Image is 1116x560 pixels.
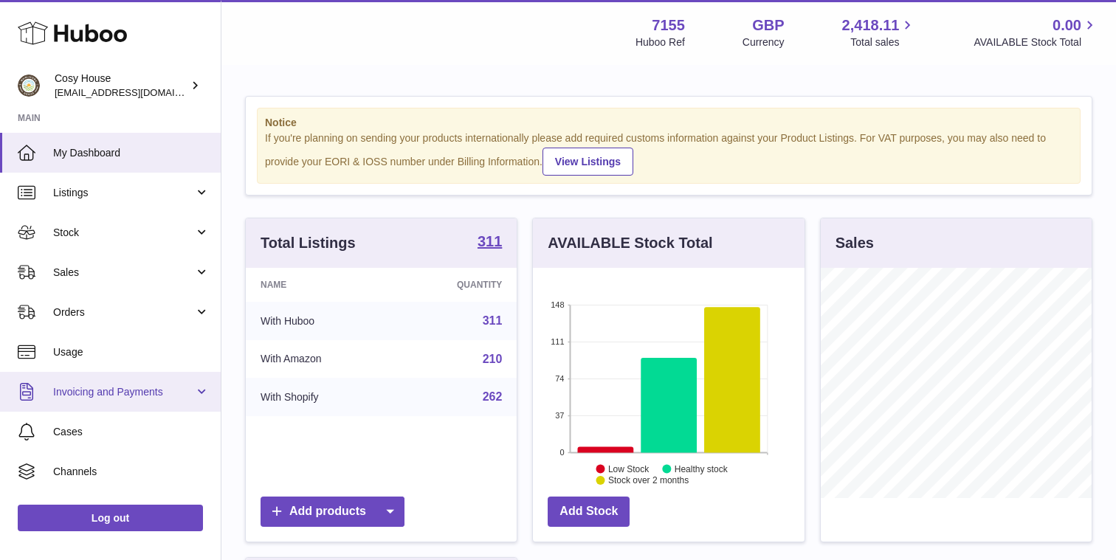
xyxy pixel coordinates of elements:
[743,35,785,49] div: Currency
[246,268,394,302] th: Name
[548,497,630,527] a: Add Stock
[483,353,503,365] a: 210
[53,266,194,280] span: Sales
[551,337,564,346] text: 111
[635,35,685,49] div: Huboo Ref
[246,340,394,378] td: With Amazon
[53,385,194,399] span: Invoicing and Payments
[652,15,685,35] strong: 7155
[265,116,1072,130] strong: Notice
[261,233,356,253] h3: Total Listings
[842,15,900,35] span: 2,418.11
[246,302,394,340] td: With Huboo
[55,72,187,100] div: Cosy House
[478,234,502,249] strong: 311
[261,497,404,527] a: Add products
[265,131,1072,176] div: If you're planning on sending your products internationally please add required customs informati...
[18,75,40,97] img: info@wholesomegoods.com
[246,378,394,416] td: With Shopify
[548,233,712,253] h3: AVAILABLE Stock Total
[974,15,1098,49] a: 0.00 AVAILABLE Stock Total
[394,268,517,302] th: Quantity
[608,463,650,474] text: Low Stock
[556,411,565,420] text: 37
[556,374,565,383] text: 74
[842,15,917,49] a: 2,418.11 Total sales
[974,35,1098,49] span: AVAILABLE Stock Total
[18,505,203,531] a: Log out
[608,475,689,485] text: Stock over 2 months
[836,233,874,253] h3: Sales
[1053,15,1081,35] span: 0.00
[53,226,194,240] span: Stock
[53,305,194,319] span: Orders
[675,463,728,474] text: Healthy stock
[752,15,784,35] strong: GBP
[53,345,210,359] span: Usage
[53,425,210,439] span: Cases
[53,146,210,160] span: My Dashboard
[542,148,633,176] a: View Listings
[55,86,217,98] span: [EMAIL_ADDRESS][DOMAIN_NAME]
[850,35,916,49] span: Total sales
[478,234,502,252] a: 311
[53,186,194,200] span: Listings
[483,314,503,327] a: 311
[483,390,503,403] a: 262
[560,448,565,457] text: 0
[53,465,210,479] span: Channels
[551,300,564,309] text: 148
